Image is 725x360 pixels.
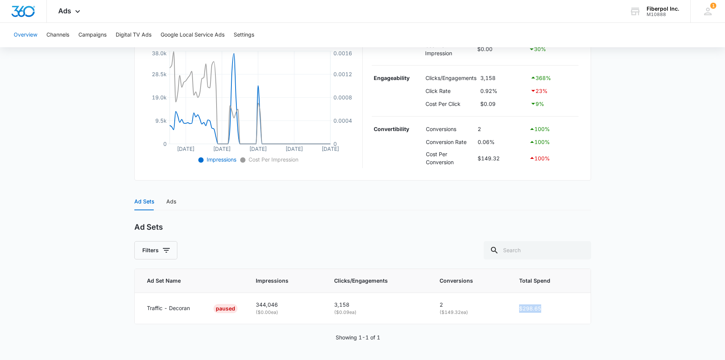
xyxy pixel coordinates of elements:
tspan: [DATE] [249,146,267,152]
td: 0.92% [478,84,528,97]
td: Cost Per Click [424,97,478,110]
div: account name [647,6,679,12]
td: Clicks/Engagements [424,72,478,85]
td: 2 [476,123,527,136]
tspan: 0.0004 [333,117,352,124]
td: Cost Per Impression [423,39,475,59]
tspan: [DATE] [177,146,194,152]
span: Clicks/Engagements [334,277,410,285]
td: $149.32 [476,148,527,168]
tspan: [DATE] [285,146,303,152]
h2: Ad Sets [134,222,163,232]
strong: Convertibility [374,126,409,132]
p: ( $0.00 ea) [256,309,316,316]
div: Ad Sets [134,197,154,206]
button: Settings [234,23,254,47]
p: 2 [440,301,501,309]
tspan: 0.0012 [333,71,352,77]
div: notifications count [710,3,716,9]
button: Campaigns [78,23,107,47]
td: Click Rate [424,84,478,97]
span: Impressions [256,277,305,285]
p: ( $0.09 ea) [334,309,421,316]
tspan: 0.0016 [333,50,352,56]
p: 3,158 [334,301,421,309]
div: PAUSED [214,304,237,313]
input: Search [484,241,591,259]
strong: Engageability [374,75,410,81]
span: Impressions [205,156,236,163]
span: Cost Per Impression [247,156,298,163]
div: 23 % [530,86,577,95]
span: Total Spend [519,277,567,285]
span: Ads [58,7,71,15]
tspan: 0 [333,141,337,147]
div: 9 % [530,99,577,108]
tspan: 19.0k [151,94,166,101]
p: 344,046 [256,301,316,309]
div: account id [647,12,679,17]
div: 100 % [529,125,577,134]
td: Conversions [424,123,476,136]
button: Filters [134,241,177,259]
tspan: 38.0k [151,50,166,56]
div: 368 % [530,73,577,82]
tspan: [DATE] [213,146,231,152]
td: $298.65 [510,293,591,324]
td: $0.09 [478,97,528,110]
tspan: 0.0008 [333,94,352,101]
tspan: 9.5k [155,117,166,124]
td: Conversion Rate [424,136,476,149]
p: ( $149.32 ea) [440,309,501,316]
tspan: [DATE] [322,146,339,152]
p: Showing 1-1 of 1 [336,333,380,342]
button: Digital TV Ads [116,23,151,47]
span: Ad Set Name [147,277,226,285]
tspan: 0 [163,141,166,147]
div: 100 % [529,154,577,163]
div: 100 % [529,138,577,147]
td: $0.00 [475,39,527,59]
button: Overview [14,23,37,47]
p: Traffic - Decoran [147,304,190,312]
span: Conversions [440,277,490,285]
tspan: 28.5k [151,71,166,77]
div: Ads [166,197,176,206]
td: 3,158 [478,72,528,85]
button: Google Local Service Ads [161,23,225,47]
button: Channels [46,23,69,47]
td: 0.06% [476,136,527,149]
td: Cost Per Conversion [424,148,476,168]
div: 30 % [529,45,576,54]
span: 1 [710,3,716,9]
